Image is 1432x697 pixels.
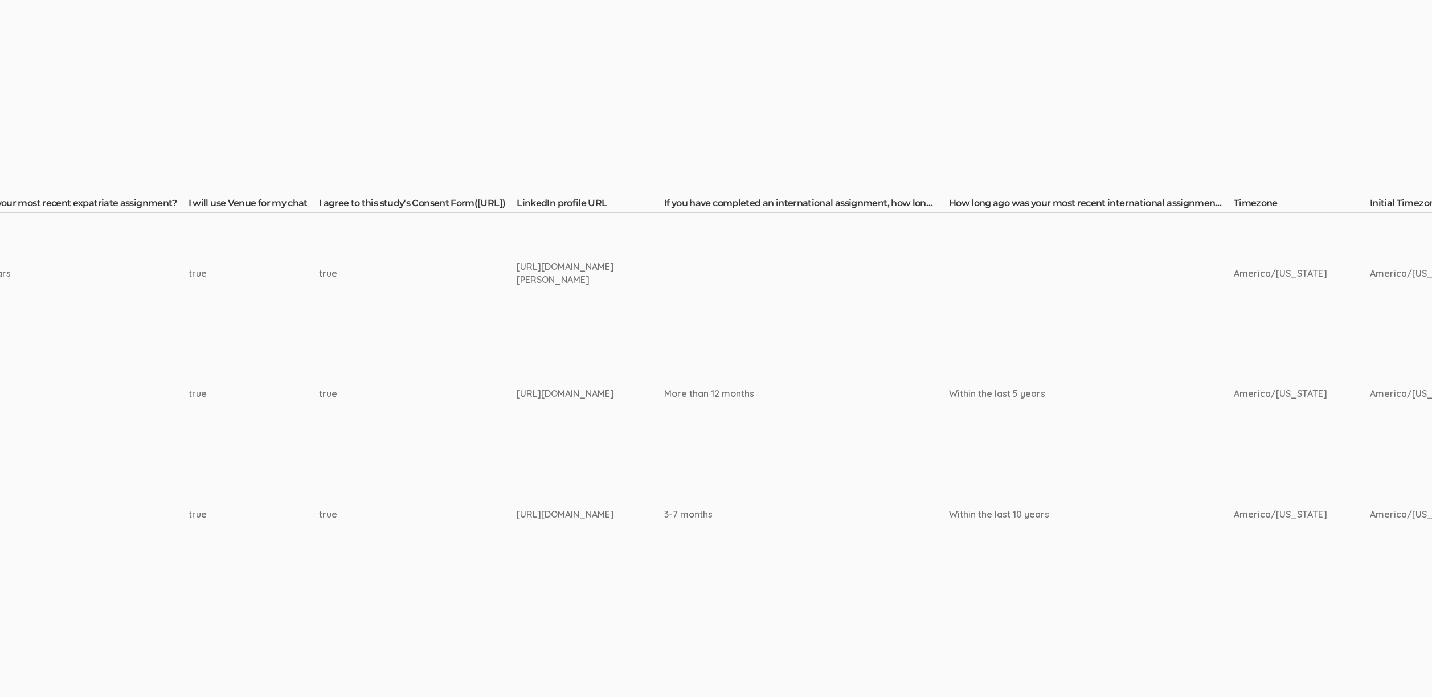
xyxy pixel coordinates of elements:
div: [URL][DOMAIN_NAME] [517,387,621,400]
div: [URL][DOMAIN_NAME][PERSON_NAME] [517,260,621,286]
th: LinkedIn profile URL [517,197,664,213]
td: America/[US_STATE] [1234,334,1370,454]
div: true [319,267,474,280]
td: America/[US_STATE] [1234,454,1370,575]
th: How long ago was your most recent international assignment? [949,197,1234,213]
div: [URL][DOMAIN_NAME] [517,508,621,521]
td: America/[US_STATE] [1234,213,1370,334]
th: I agree to this study's Consent Form([URL]) [319,197,517,213]
div: Within the last 10 years [949,508,1191,521]
th: Timezone [1234,197,1370,213]
div: true [189,267,276,280]
div: true [189,508,276,521]
th: If you have completed an international assignment, how long was the assignment? [664,197,949,213]
div: 3-7 months [664,508,906,521]
div: true [189,387,276,400]
div: true [319,387,474,400]
iframe: Chat Widget [1375,642,1432,697]
div: More than 12 months [664,387,906,400]
div: Within the last 5 years [949,387,1191,400]
div: true [319,508,474,521]
th: I will use Venue for my chat [189,197,319,213]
